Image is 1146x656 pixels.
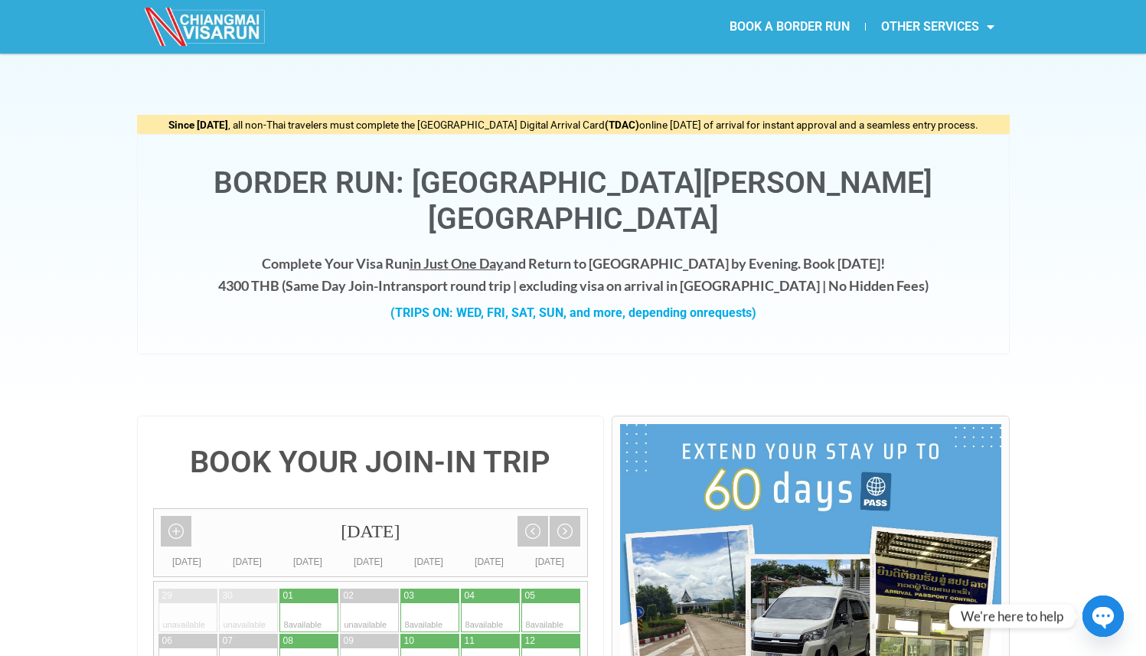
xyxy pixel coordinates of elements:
div: 29 [162,589,172,602]
h4: Complete Your Visa Run and Return to [GEOGRAPHIC_DATA] by Evening. Book [DATE]! 4300 THB ( transp... [153,253,994,297]
div: 05 [525,589,535,602]
span: in Just One Day [410,255,504,272]
strong: (TDAC) [605,119,639,131]
div: 03 [404,589,414,602]
div: [DATE] [399,554,459,570]
a: BOOK A BORDER RUN [714,9,865,44]
span: requests) [704,305,756,320]
div: [DATE] [278,554,338,570]
a: OTHER SERVICES [866,9,1010,44]
div: 09 [344,635,354,648]
div: 11 [465,635,475,648]
div: 02 [344,589,354,602]
strong: Since [DATE] [168,119,228,131]
div: 04 [465,589,475,602]
div: 30 [223,589,233,602]
div: [DATE] [157,554,217,570]
span: , all non-Thai travelers must complete the [GEOGRAPHIC_DATA] Digital Arrival Card online [DATE] o... [168,119,978,131]
div: 01 [283,589,293,602]
div: [DATE] [338,554,399,570]
div: [DATE] [217,554,278,570]
strong: Same Day Join-In [286,277,390,294]
div: 12 [525,635,535,648]
div: [DATE] [520,554,580,570]
div: 06 [162,635,172,648]
nav: Menu [573,9,1010,44]
div: [DATE] [154,509,588,554]
div: [DATE] [459,554,520,570]
h1: Border Run: [GEOGRAPHIC_DATA][PERSON_NAME][GEOGRAPHIC_DATA] [153,165,994,237]
div: 07 [223,635,233,648]
strong: (TRIPS ON: WED, FRI, SAT, SUN, and more, depending on [390,305,756,320]
div: 08 [283,635,293,648]
h4: BOOK YOUR JOIN-IN TRIP [153,447,589,478]
div: 10 [404,635,414,648]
